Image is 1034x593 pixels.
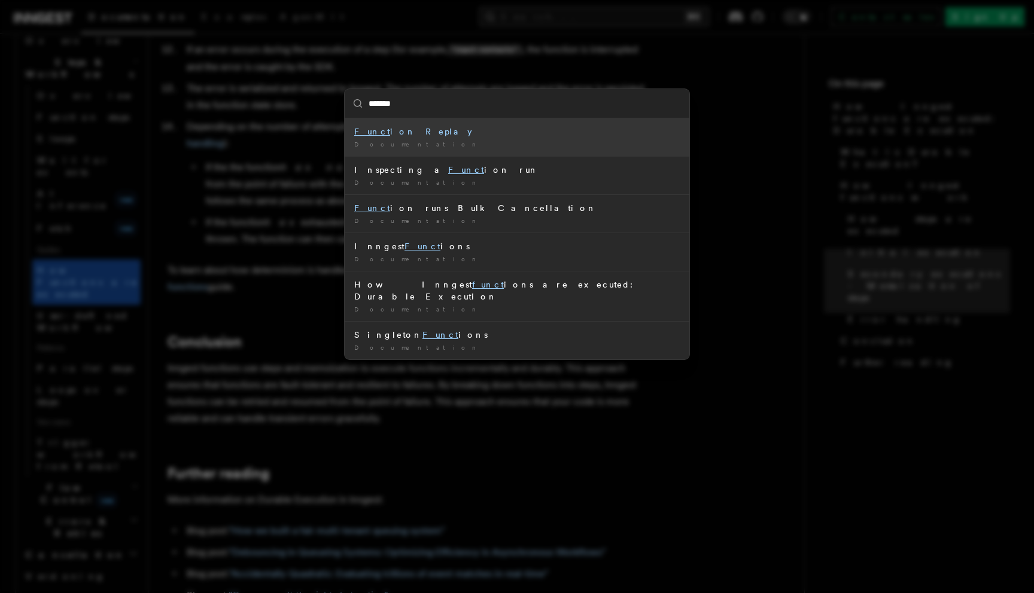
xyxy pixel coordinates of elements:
[354,217,480,224] span: Documentation
[354,140,480,148] span: Documentation
[354,255,480,262] span: Documentation
[354,279,680,302] div: How Inngest ions are executed: Durable Execution
[354,329,680,341] div: Singleton ions
[354,164,680,176] div: Inspecting a ion run
[354,240,680,252] div: Inngest ions
[354,127,390,136] mark: Funct
[354,305,480,313] span: Documentation
[422,330,458,340] mark: Funct
[354,344,480,351] span: Documentation
[448,165,484,175] mark: Funct
[354,179,480,186] span: Documentation
[405,242,440,251] mark: Funct
[472,280,504,289] mark: funct
[354,126,680,137] div: ion Replay
[354,203,390,213] mark: Funct
[354,202,680,214] div: ion runs Bulk Cancellation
